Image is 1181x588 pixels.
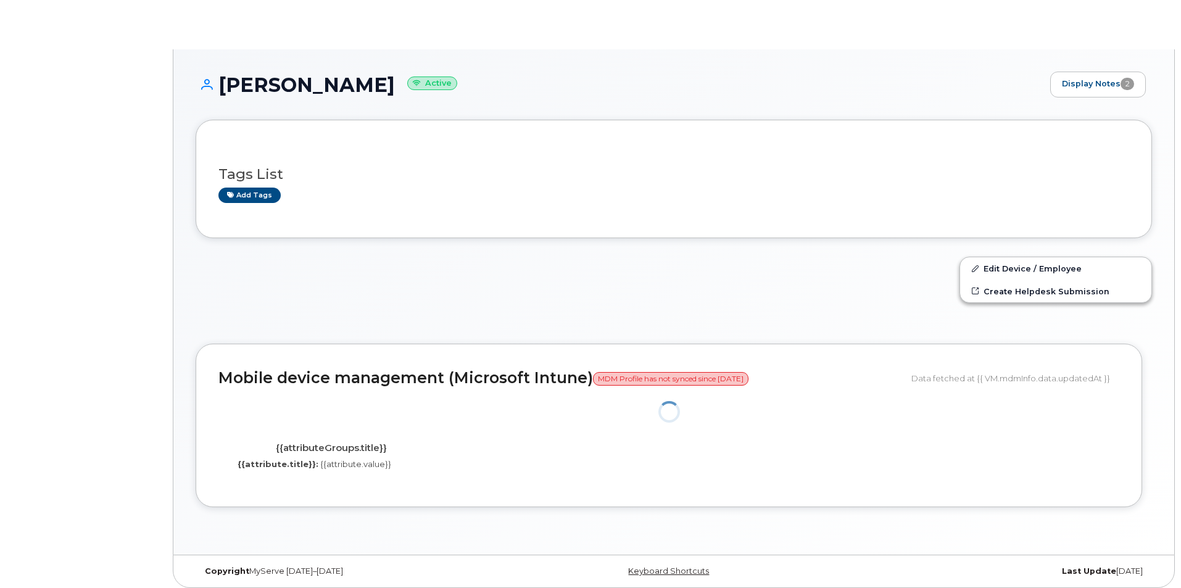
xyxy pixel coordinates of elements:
h2: Mobile device management (Microsoft Intune) [218,370,902,387]
a: Add tags [218,188,281,203]
a: Create Helpdesk Submission [960,280,1151,302]
h1: [PERSON_NAME] [196,74,1044,96]
h4: {{attributeGroups.title}} [228,443,434,453]
a: Display Notes2 [1050,72,1146,97]
h3: Tags List [218,167,1129,182]
div: Data fetched at {{ VM.mdmInfo.data.updatedAt }} [911,366,1119,390]
strong: Copyright [205,566,249,576]
a: Edit Device / Employee [960,257,1151,280]
span: MDM Profile has not synced since [DATE] [593,372,748,386]
div: [DATE] [833,566,1152,576]
small: Active [407,77,457,91]
strong: Last Update [1062,566,1116,576]
div: MyServe [DATE]–[DATE] [196,566,515,576]
label: {{attribute.title}}: [238,458,318,470]
span: 2 [1121,78,1134,90]
a: Keyboard Shortcuts [628,566,709,576]
span: {{attribute.value}} [320,459,391,469]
